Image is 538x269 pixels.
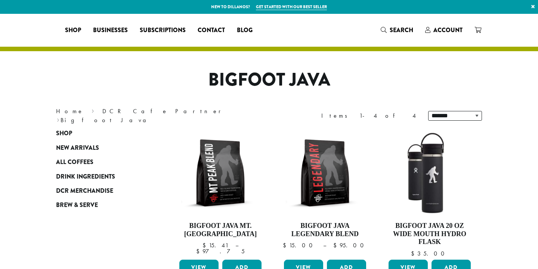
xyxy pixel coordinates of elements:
[390,26,413,34] span: Search
[56,126,146,140] a: Shop
[56,107,258,125] nav: Breadcrumb
[283,241,289,249] span: $
[56,107,84,115] a: Home
[56,143,99,153] span: New Arrivals
[387,222,473,246] h4: Bigfoot Java 20 oz Wide Mouth Hydro Flask
[282,130,368,257] a: Bigfoot Java Legendary Blend
[387,130,473,216] img: LO2867-BFJ-Hydro-Flask-20oz-WM-wFlex-Sip-Lid-Black-300x300.jpg
[59,24,87,36] a: Shop
[202,241,228,249] bdi: 15.41
[321,111,417,120] div: Items 1-4 of 4
[56,201,98,210] span: Brew & Serve
[56,198,146,212] a: Brew & Serve
[333,241,367,249] bdi: 95.00
[140,26,186,35] span: Subscriptions
[56,158,93,167] span: All Coffees
[433,26,463,34] span: Account
[56,169,146,183] a: Drink Ingredients
[56,155,146,169] a: All Coffees
[102,107,226,115] a: DCR Cafe Partner
[282,222,368,238] h4: Bigfoot Java Legendary Blend
[256,4,327,10] a: Get started with our best seller
[387,130,473,257] a: Bigfoot Java 20 oz Wide Mouth Hydro Flask $35.00
[50,69,488,91] h1: Bigfoot Java
[177,222,263,238] h4: Bigfoot Java Mt. [GEOGRAPHIC_DATA]
[237,26,253,35] span: Blog
[92,104,94,116] span: ›
[56,172,115,182] span: Drink Ingredients
[235,241,238,249] span: –
[411,250,448,257] bdi: 35.00
[411,250,417,257] span: $
[202,241,209,249] span: $
[196,247,202,255] span: $
[196,247,245,255] bdi: 97.75
[56,141,146,155] a: New Arrivals
[56,129,72,138] span: Shop
[56,186,113,196] span: DCR Merchandise
[177,130,263,257] a: Bigfoot Java Mt. [GEOGRAPHIC_DATA]
[323,241,326,249] span: –
[57,113,59,125] span: ›
[282,130,368,216] img: BFJ_Legendary_12oz-300x300.png
[65,26,81,35] span: Shop
[283,241,316,249] bdi: 15.00
[93,26,128,35] span: Businesses
[375,24,419,36] a: Search
[177,130,263,216] img: BFJ_MtPeak_12oz-300x300.png
[198,26,225,35] span: Contact
[56,184,146,198] a: DCR Merchandise
[333,241,340,249] span: $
